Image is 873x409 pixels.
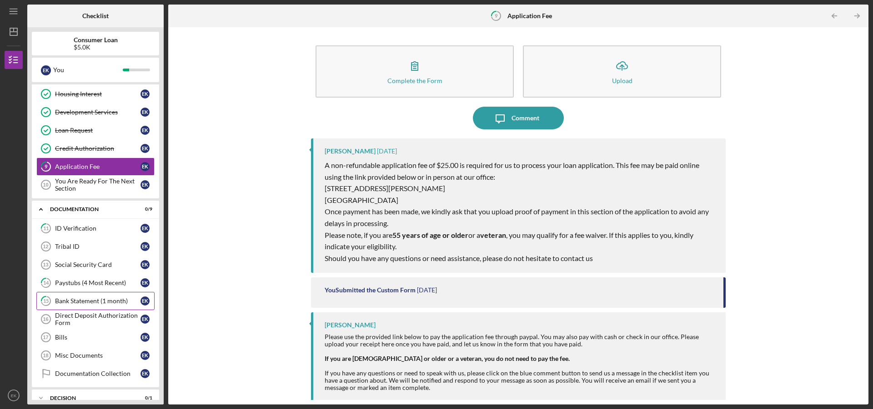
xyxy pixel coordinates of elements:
button: Comment [473,107,564,129]
div: Please use the provided link below to pay the application fee through paypal. You may also pay wi... [325,333,717,348]
div: Direct Deposit Authorization Form [55,312,140,326]
div: [PERSON_NAME] [325,321,376,329]
a: Development ServicesEK [36,103,155,121]
span: 55 years of age or older [392,231,468,239]
tspan: 17 [43,335,48,340]
tspan: 16 [43,316,48,322]
div: E K [140,296,150,306]
div: E K [140,260,150,269]
button: Upload [523,45,721,98]
div: E K [140,89,150,99]
div: Loan Request [55,127,140,134]
div: E K [140,315,150,324]
div: 0 / 1 [136,395,152,401]
div: $5.0K [74,44,118,51]
div: E K [140,162,150,171]
div: E K [140,180,150,189]
tspan: 9 [45,164,48,170]
tspan: 18 [43,353,48,358]
strong: If you are [DEMOGRAPHIC_DATA] or older or a veteran, you do not need to pay the fee. [325,355,570,362]
span: or a [468,231,480,239]
div: Documentation [50,207,130,212]
a: 18Misc DocumentsEK [36,346,155,365]
div: E K [140,126,150,135]
div: E K [140,144,150,153]
a: 11ID VerificationEK [36,219,155,237]
div: Credit Authorization [55,145,140,152]
div: E K [140,242,150,251]
a: 15Bank Statement (1 month)EK [36,292,155,310]
span: Should you have any questions or need assistance, please do not hesitate to contact us [325,254,593,262]
div: ID Verification [55,225,140,232]
a: 16Direct Deposit Authorization FormEK [36,310,155,328]
span: veteran [480,231,506,239]
span: Please note, if you are [325,231,392,239]
time: 2025-08-28 11:34 [417,286,437,294]
div: Housing Interest [55,90,140,98]
div: E K [140,108,150,117]
div: E K [140,278,150,287]
text: EK [11,393,17,398]
div: Complete the Form [387,77,442,84]
div: 0 / 9 [136,207,152,212]
div: You Submitted the Custom Form [325,286,416,294]
div: You Are Ready For The Next Section [55,177,140,192]
div: You [53,62,123,78]
b: Checklist [82,12,109,20]
tspan: 11 [43,226,49,232]
div: Upload [612,77,632,84]
tspan: 12 [43,244,48,249]
div: Comment [512,107,539,129]
div: Misc Documents [55,352,140,359]
a: 12Tribal IDEK [36,237,155,256]
b: Consumer Loan [74,36,118,44]
div: E K [140,333,150,342]
div: Development Services [55,108,140,116]
tspan: 14 [43,280,49,286]
a: 17BillsEK [36,328,155,346]
span: Once payment has been made, we kindly ask that you upload proof of payment in this section of the... [325,207,710,227]
div: E K [41,65,51,75]
a: 13Social Security CardEK [36,256,155,274]
div: E K [140,224,150,233]
a: 9Application FeeEK [36,158,155,176]
a: Documentation CollectionEK [36,365,155,383]
div: If you have any questions or need to speak with us, please click on the blue comment button to se... [325,370,717,391]
div: Decision [50,395,130,401]
div: Social Security Card [55,261,140,268]
a: Loan RequestEK [36,121,155,139]
div: E K [140,351,150,360]
a: Credit AuthorizationEK [36,139,155,158]
a: Housing InterestEK [36,85,155,103]
div: [PERSON_NAME] [325,148,376,155]
b: Application Fee [507,12,552,20]
tspan: 13 [43,262,48,267]
span: A non-refundable application fee of $25.00 is required for us to process your loan application. T... [325,161,701,181]
tspan: 15 [43,298,49,304]
button: EK [5,386,23,404]
div: Bills [55,334,140,341]
a: 14Paystubs (4 Most Recent)EK [36,274,155,292]
div: Documentation Collection [55,370,140,377]
button: Complete the Form [316,45,514,98]
span: , you may qualify for a fee waiver. If this applies to you, kindly indicate your eligibility. [325,231,695,251]
div: Tribal ID [55,243,140,250]
time: 2025-08-28 17:22 [377,148,397,155]
div: Paystubs (4 Most Recent) [55,279,140,286]
div: Bank Statement (1 month) [55,297,140,305]
tspan: 9 [495,13,498,19]
a: 10You Are Ready For The Next SectionEK [36,176,155,194]
div: Application Fee [55,163,140,170]
div: E K [140,369,150,378]
tspan: 10 [43,182,48,187]
span: [STREET_ADDRESS][PERSON_NAME] [GEOGRAPHIC_DATA] [325,184,445,204]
